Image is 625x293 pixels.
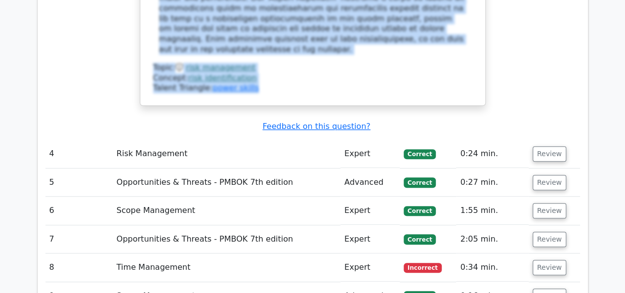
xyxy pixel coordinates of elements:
[45,168,113,197] td: 5
[456,197,528,225] td: 1:55 min.
[340,225,400,253] td: Expert
[340,168,400,197] td: Advanced
[153,63,472,73] div: Topic:
[456,253,528,282] td: 0:34 min.
[456,140,528,168] td: 0:24 min.
[340,253,400,282] td: Expert
[113,140,340,168] td: Risk Management
[262,122,370,131] a: Feedback on this question?
[45,197,113,225] td: 6
[45,225,113,253] td: 7
[45,140,113,168] td: 4
[340,197,400,225] td: Expert
[404,263,442,273] span: Incorrect
[456,225,528,253] td: 2:05 min.
[153,73,472,84] div: Concept:
[45,253,113,282] td: 8
[404,177,436,187] span: Correct
[188,73,256,83] a: risk identification
[113,197,340,225] td: Scope Management
[113,225,340,253] td: Opportunities & Threats - PMBOK 7th edition
[153,63,472,93] div: Talent Triangle:
[113,253,340,282] td: Time Management
[533,260,566,275] button: Review
[404,149,436,159] span: Correct
[404,234,436,244] span: Correct
[533,203,566,218] button: Review
[456,168,528,197] td: 0:27 min.
[113,168,340,197] td: Opportunities & Threats - PMBOK 7th edition
[340,140,400,168] td: Expert
[186,63,255,72] a: risk management
[533,146,566,162] button: Review
[404,206,436,216] span: Correct
[533,232,566,247] button: Review
[212,83,259,92] a: power skills
[533,175,566,190] button: Review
